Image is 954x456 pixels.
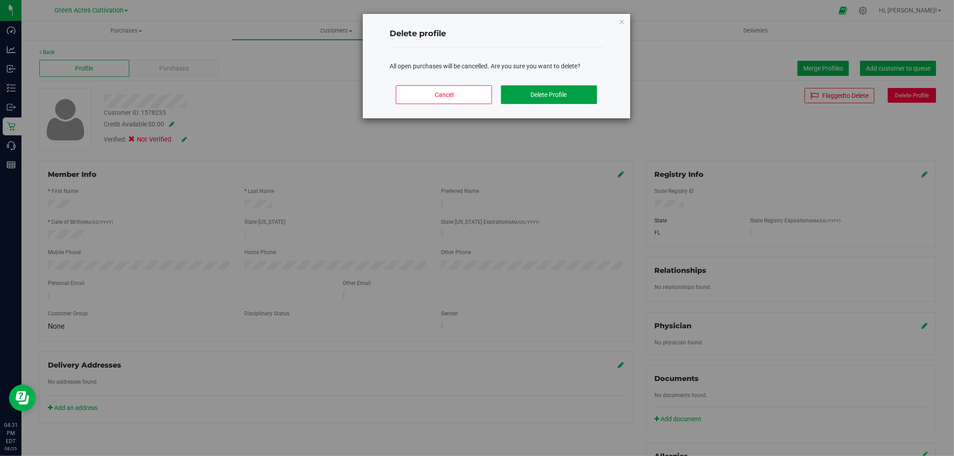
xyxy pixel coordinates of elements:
button: Cancel [396,85,492,104]
button: Close modal [619,16,625,27]
h4: Delete profile [390,28,603,40]
button: Delete Profile [501,85,597,104]
iframe: Resource center [9,385,36,411]
span: All open purchases will be cancelled. Are you sure you want to delete? [390,63,581,70]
